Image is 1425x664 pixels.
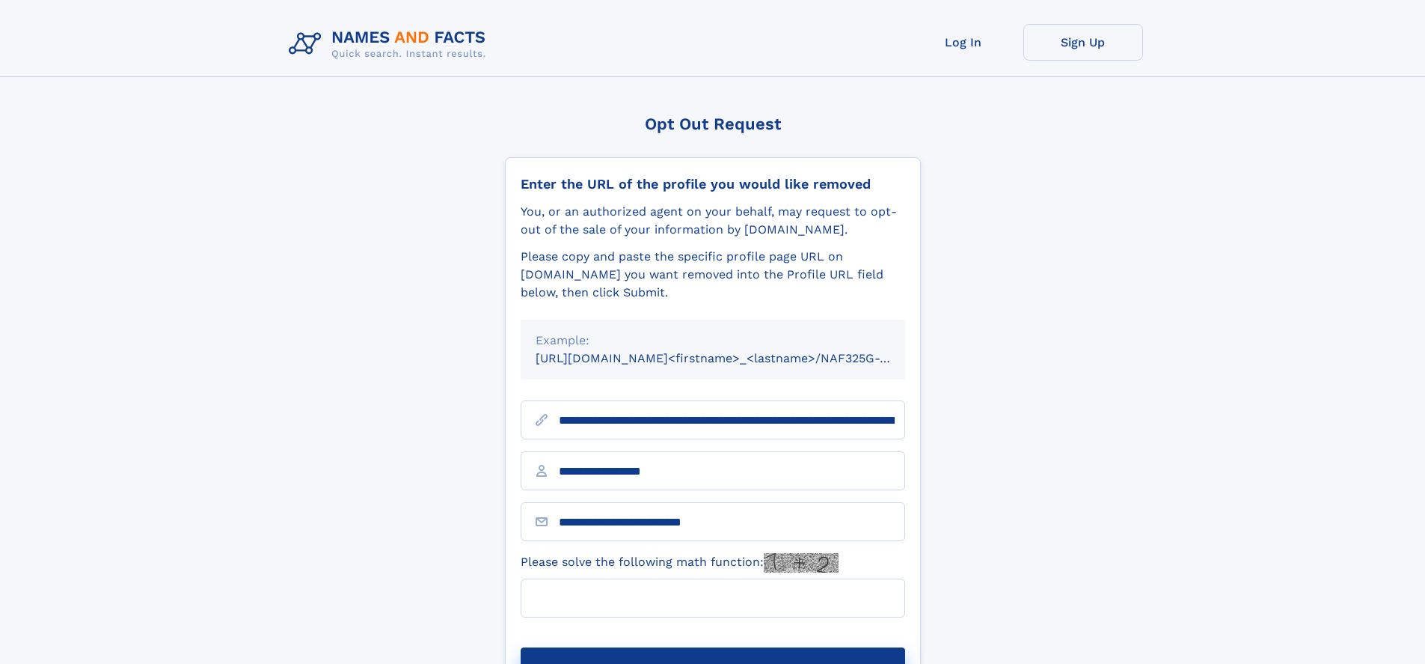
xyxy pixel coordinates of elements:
div: Please copy and paste the specific profile page URL on [DOMAIN_NAME] you want removed into the Pr... [521,248,905,302]
a: Log In [904,24,1023,61]
small: [URL][DOMAIN_NAME]<firstname>_<lastname>/NAF325G-xxxxxxxx [536,351,934,365]
div: Example: [536,332,890,350]
a: Sign Up [1023,24,1143,61]
div: Enter the URL of the profile you would like removed [521,176,905,192]
div: Opt Out Request [505,115,921,133]
div: You, or an authorized agent on your behalf, may request to opt-out of the sale of your informatio... [521,203,905,239]
label: Please solve the following math function: [521,553,839,573]
img: Logo Names and Facts [283,24,498,64]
